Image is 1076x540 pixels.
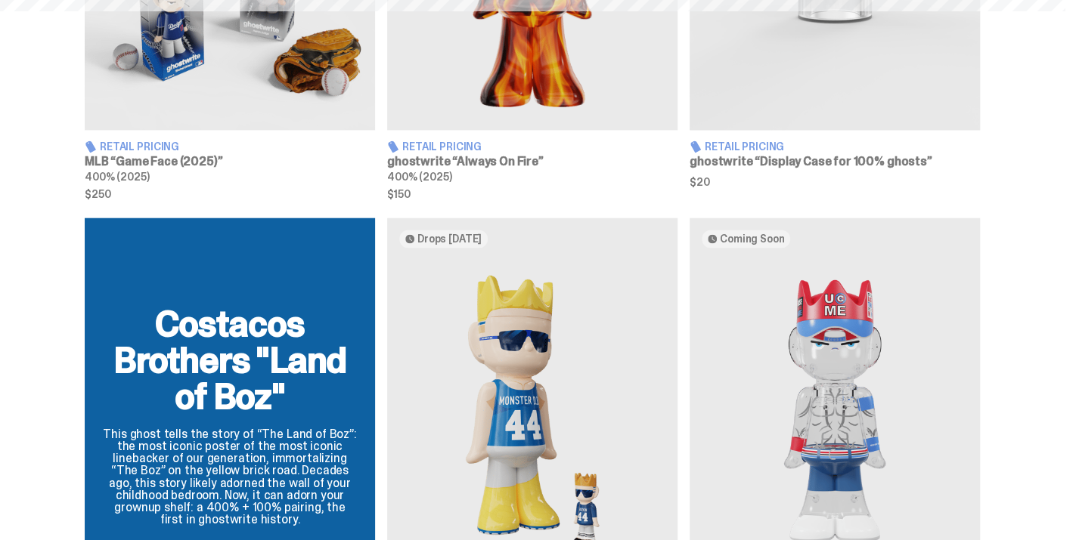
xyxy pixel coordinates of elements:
[85,156,375,168] h3: MLB “Game Face (2025)”
[387,156,678,168] h3: ghostwrite “Always On Fire”
[690,156,980,168] h3: ghostwrite “Display Case for 100% ghosts”
[103,428,357,525] p: This ghost tells the story of “The Land of Boz”: the most iconic poster of the most iconic lineba...
[705,141,784,152] span: Retail Pricing
[100,141,179,152] span: Retail Pricing
[417,233,482,245] span: Drops [DATE]
[103,306,357,415] h2: Costacos Brothers "Land of Boz"
[402,141,482,152] span: Retail Pricing
[85,189,375,199] span: $250
[720,233,784,245] span: Coming Soon
[690,177,980,187] span: $20
[387,189,678,199] span: $150
[387,170,451,184] span: 400% (2025)
[85,170,149,184] span: 400% (2025)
